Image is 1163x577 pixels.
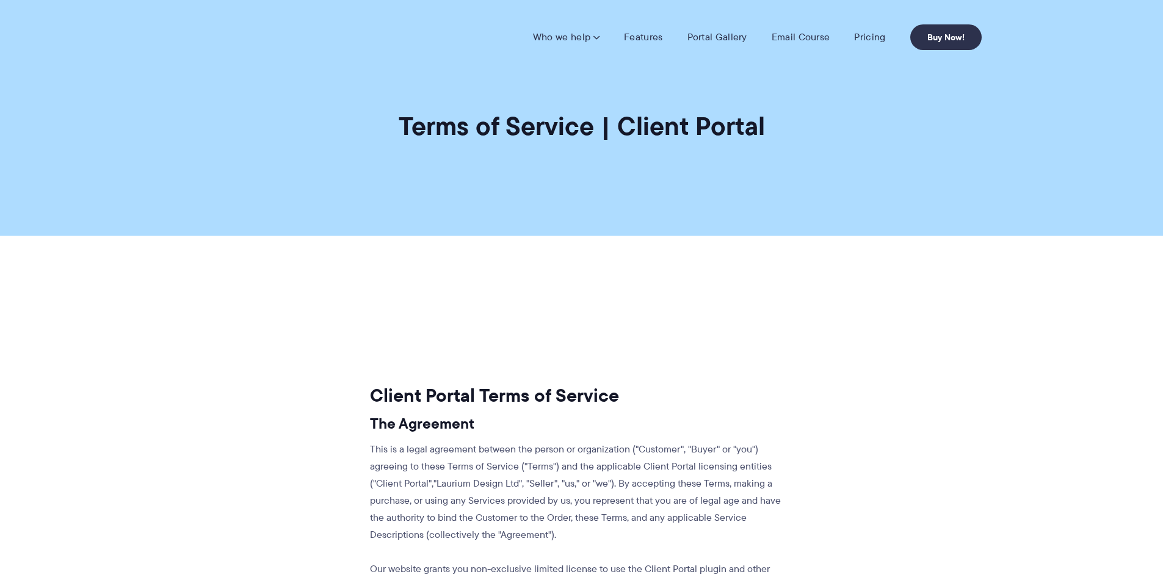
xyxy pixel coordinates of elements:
p: This is a legal agreement between the person or organization ("Customer", "Buyer" or "you") agree... [370,441,786,543]
a: Buy Now! [910,24,982,50]
h3: The Agreement [370,415,786,433]
a: Who we help [533,31,600,43]
h1: Terms of Service | Client Portal [399,110,765,142]
h2: Client Portal Terms of Service [370,384,786,407]
a: Email Course [772,31,830,43]
a: Pricing [854,31,885,43]
a: Portal Gallery [687,31,747,43]
a: Features [624,31,662,43]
